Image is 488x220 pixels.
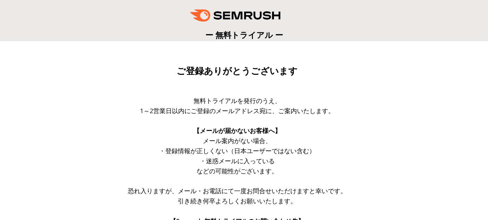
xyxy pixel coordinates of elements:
[128,187,347,195] span: 恐れ入りますが、メール・お電話にて一度お問合せいただけますと幸いです。
[178,197,297,205] span: 引き続き何卒よろしくお願いいたします。
[176,66,298,76] span: ご登録ありがとうございます
[193,96,281,105] span: 無料トライアルを発行のうえ、
[200,157,275,165] span: ・迷惑メールに入っている
[203,136,272,145] span: メール案内がない場合、
[193,126,281,135] span: 【メールが届かないお客様へ】
[197,167,278,175] span: などの可能性がございます。
[205,29,283,40] span: ー 無料トライアル ー
[140,107,334,115] span: 1～2営業日以内にご登録のメールアドレス宛に、ご案内いたします。
[159,147,315,155] span: ・登録情報が正しくない（日本ユーザーではない含む）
